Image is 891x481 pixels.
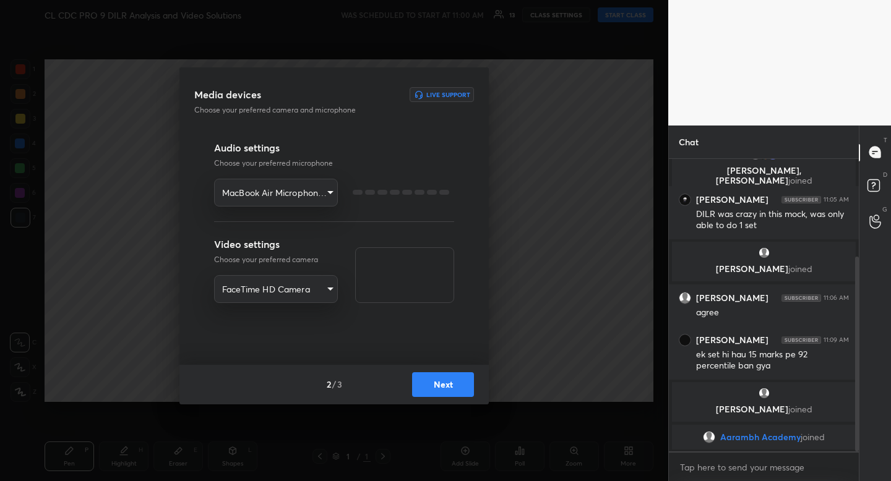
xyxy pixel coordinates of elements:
[883,170,887,179] p: D
[679,264,848,274] p: [PERSON_NAME]
[801,432,825,442] span: joined
[720,432,801,442] span: Aarambh Academy
[758,148,770,161] img: thumbnail.jpg
[412,372,474,397] button: Next
[696,194,768,205] h6: [PERSON_NAME]
[788,403,812,415] span: joined
[332,378,336,391] h4: /
[781,294,821,302] img: 4P8fHbbgJtejmAAAAAElFTkSuQmCC
[696,349,849,372] div: ek set hi hau 15 marks pe 92 percentile ban gya
[679,292,691,304] img: default.png
[669,126,708,158] p: Chat
[703,431,715,443] img: default.png
[824,336,849,344] div: 11:09 AM
[337,378,342,391] h4: 3
[327,378,331,391] h4: 2
[214,275,338,303] div: MacBook Air Microphone (Built-in)
[696,334,768,346] h6: [PERSON_NAME]
[781,336,821,344] img: 4P8fHbbgJtejmAAAAAElFTkSuQmCC
[824,294,849,302] div: 11:06 AM
[758,247,770,259] img: default.png
[882,205,887,214] p: G
[679,194,691,205] img: thumbnail.jpg
[788,263,812,275] span: joined
[696,208,849,232] div: DILR was crazy in this mock, was only able to do 1 set
[824,196,849,203] div: 11:05 AM
[214,140,454,155] h3: Audio settings
[669,159,859,452] div: grid
[214,158,454,169] p: Choose your preferred microphone
[749,148,762,161] img: default.png
[194,104,395,116] p: Choose your preferred camera and microphone
[679,404,848,414] p: [PERSON_NAME]
[426,92,470,98] h6: Live Support
[758,387,770,399] img: default.png
[679,166,848,185] p: [PERSON_NAME], [PERSON_NAME]
[696,292,768,304] h6: [PERSON_NAME]
[194,87,261,102] h3: Media devices
[214,237,338,252] h3: Video settings
[214,179,338,206] div: MacBook Air Microphone (Built-in)
[679,334,691,346] img: thumbnail.jpg
[788,174,812,186] span: joined
[781,196,821,203] img: 4P8fHbbgJtejmAAAAAElFTkSuQmCC
[214,254,338,265] p: Choose your preferred camera
[696,307,849,319] div: agree
[884,135,887,145] p: T
[767,148,779,161] img: thumbnail.jpg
